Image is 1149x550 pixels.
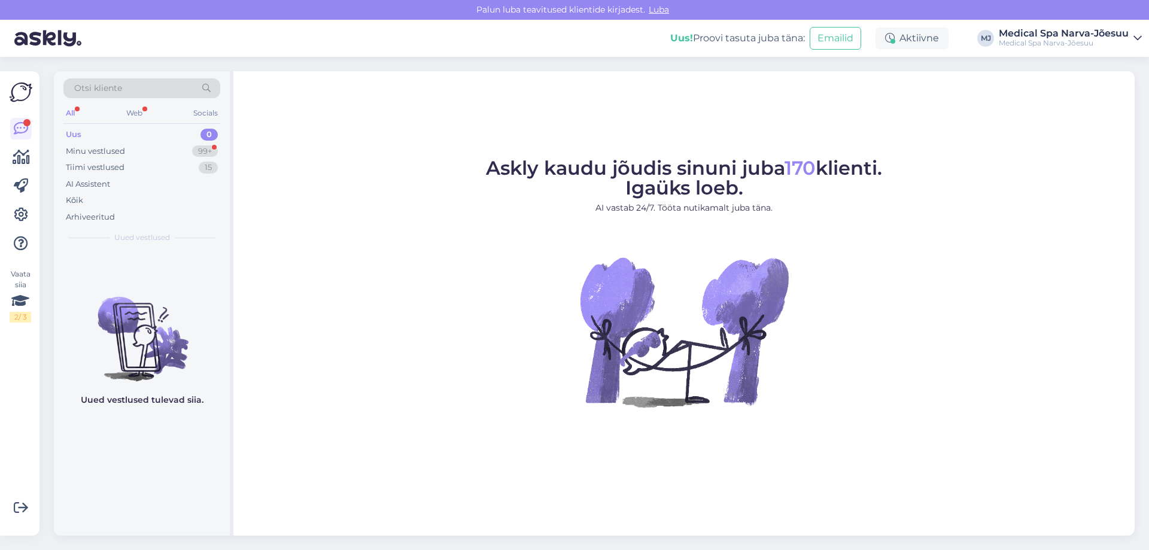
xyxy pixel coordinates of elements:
[486,202,882,214] p: AI vastab 24/7. Tööta nutikamalt juba täna.
[810,27,861,50] button: Emailid
[999,29,1142,48] a: Medical Spa Narva-JõesuuMedical Spa Narva-Jõesuu
[66,145,125,157] div: Minu vestlused
[670,31,805,45] div: Proovi tasuta juba täna:
[66,129,81,141] div: Uus
[10,312,31,323] div: 2 / 3
[124,105,145,121] div: Web
[977,30,994,47] div: MJ
[74,82,122,95] span: Otsi kliente
[66,178,110,190] div: AI Assistent
[199,162,218,174] div: 15
[876,28,949,49] div: Aktiivne
[670,32,693,44] b: Uus!
[10,269,31,323] div: Vaata siia
[200,129,218,141] div: 0
[999,38,1129,48] div: Medical Spa Narva-Jõesuu
[999,29,1129,38] div: Medical Spa Narva-Jõesuu
[192,145,218,157] div: 99+
[10,81,32,104] img: Askly Logo
[54,275,230,383] img: No chats
[66,211,115,223] div: Arhiveeritud
[66,195,83,206] div: Kõik
[63,105,77,121] div: All
[576,224,792,439] img: No Chat active
[486,156,882,199] span: Askly kaudu jõudis sinuni juba klienti. Igaüks loeb.
[645,4,673,15] span: Luba
[191,105,220,121] div: Socials
[66,162,124,174] div: Tiimi vestlused
[785,156,816,180] span: 170
[81,394,203,406] p: Uued vestlused tulevad siia.
[114,232,170,243] span: Uued vestlused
